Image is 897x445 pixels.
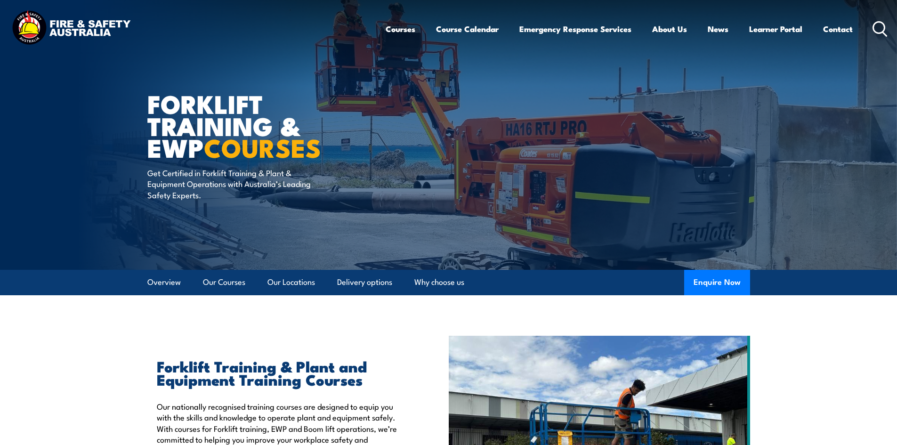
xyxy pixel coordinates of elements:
a: Contact [823,16,853,41]
h2: Forklift Training & Plant and Equipment Training Courses [157,359,405,386]
a: Delivery options [337,270,392,295]
a: Courses [386,16,415,41]
h1: Forklift Training & EWP [147,92,380,158]
a: About Us [652,16,687,41]
a: Our Locations [267,270,315,295]
a: News [708,16,728,41]
a: Learner Portal [749,16,802,41]
p: Get Certified in Forklift Training & Plant & Equipment Operations with Australia’s Leading Safety... [147,167,319,200]
a: Emergency Response Services [519,16,631,41]
button: Enquire Now [684,270,750,295]
a: Overview [147,270,181,295]
a: Why choose us [414,270,464,295]
a: Course Calendar [436,16,499,41]
a: Our Courses [203,270,245,295]
strong: COURSES [204,127,321,166]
